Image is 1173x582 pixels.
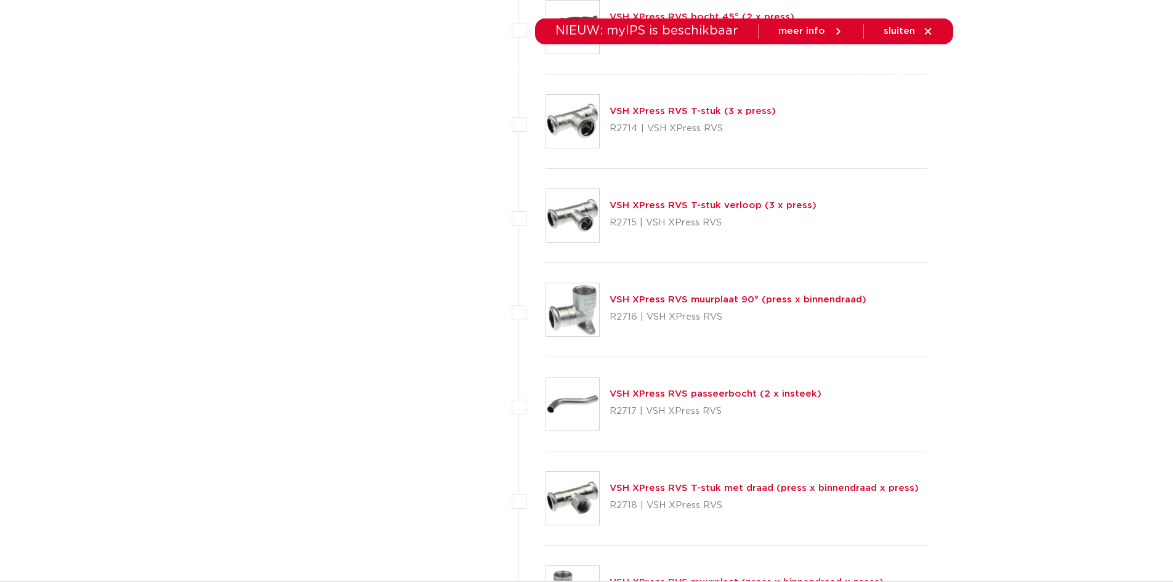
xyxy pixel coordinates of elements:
[610,496,919,515] p: R2718 | VSH XPress RVS
[610,107,776,116] a: VSH XPress RVS T-stuk (3 x press)
[610,119,776,139] p: R2714 | VSH XPress RVS
[725,46,764,93] a: services
[610,307,866,327] p: R2716 | VSH XPress RVS
[558,46,623,93] a: toepassingen
[778,26,825,36] span: meer info
[789,46,831,93] a: over ons
[546,472,599,525] img: Thumbnail for VSH XPress RVS T-stuk met draad (press x binnendraad x press)
[884,26,933,37] a: sluiten
[546,378,599,430] img: Thumbnail for VSH XPress RVS passeerbocht (2 x insteek)
[555,25,738,37] span: NIEUW: myIPS is beschikbaar
[546,189,599,242] img: Thumbnail for VSH XPress RVS T-stuk verloop (3 x press)
[494,46,534,93] a: markten
[610,402,821,421] p: R2717 | VSH XPress RVS
[610,389,821,398] a: VSH XPress RVS passeerbocht (2 x insteek)
[648,46,700,93] a: downloads
[546,95,599,148] img: Thumbnail for VSH XPress RVS T-stuk (3 x press)
[610,201,816,210] a: VSH XPress RVS T-stuk verloop (3 x press)
[420,46,470,93] a: producten
[778,26,844,37] a: meer info
[546,283,599,336] img: Thumbnail for VSH XPress RVS muurplaat 90° (press x binnendraad)
[610,483,919,493] a: VSH XPress RVS T-stuk met draad (press x binnendraad x press)
[610,295,866,304] a: VSH XPress RVS muurplaat 90° (press x binnendraad)
[610,213,816,233] p: R2715 | VSH XPress RVS
[884,26,915,36] span: sluiten
[420,46,831,93] nav: Menu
